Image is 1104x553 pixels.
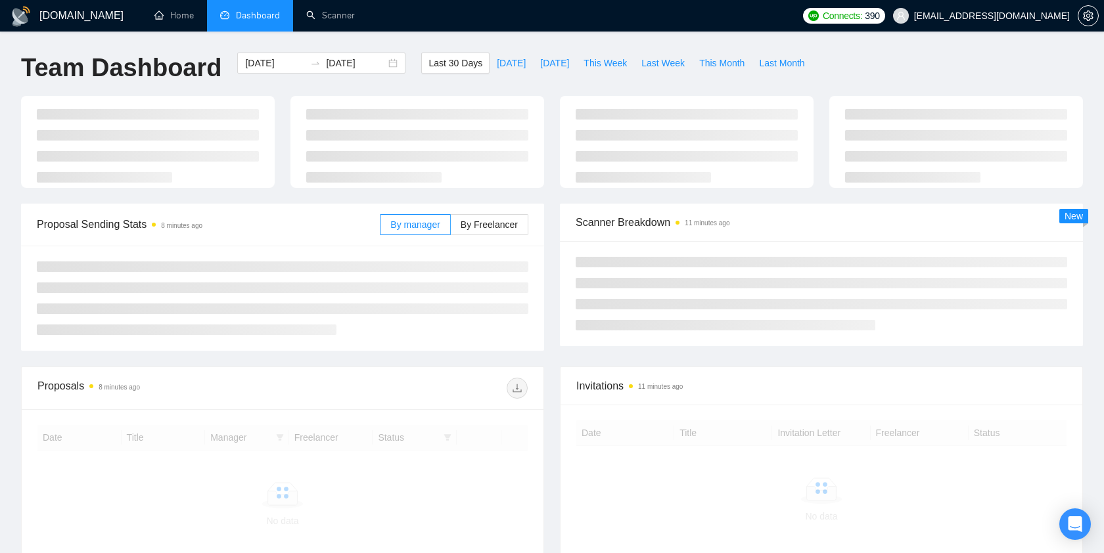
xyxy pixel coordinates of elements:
span: Proposal Sending Stats [37,216,380,232]
button: setting [1078,5,1099,26]
span: Last Month [759,56,804,70]
time: 11 minutes ago [685,219,729,227]
a: setting [1078,11,1099,21]
h1: Team Dashboard [21,53,221,83]
span: [DATE] [497,56,526,70]
span: Last Week [641,56,685,70]
div: Proposals [37,378,283,399]
span: By manager [390,219,440,230]
div: Open Intercom Messenger [1059,508,1091,540]
span: swap-right [310,58,321,68]
span: This Month [699,56,745,70]
input: Start date [245,56,305,70]
button: This Week [576,53,634,74]
button: [DATE] [533,53,576,74]
button: Last Month [752,53,812,74]
time: 8 minutes ago [99,384,140,391]
span: By Freelancer [461,219,518,230]
img: upwork-logo.png [808,11,819,21]
img: logo [11,6,32,27]
input: End date [326,56,386,70]
span: setting [1078,11,1098,21]
span: New [1065,211,1083,221]
a: searchScanner [306,10,355,21]
button: This Month [692,53,752,74]
button: Last Week [634,53,692,74]
span: Scanner Breakdown [576,214,1067,231]
span: 390 [865,9,879,23]
a: homeHome [154,10,194,21]
span: [DATE] [540,56,569,70]
span: Invitations [576,378,1067,394]
span: This Week [584,56,627,70]
span: dashboard [220,11,229,20]
button: Last 30 Days [421,53,490,74]
span: Last 30 Days [428,56,482,70]
time: 8 minutes ago [161,222,202,229]
button: [DATE] [490,53,533,74]
span: to [310,58,321,68]
span: Connects: [823,9,862,23]
time: 11 minutes ago [638,383,683,390]
span: user [896,11,906,20]
span: Dashboard [236,10,280,21]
